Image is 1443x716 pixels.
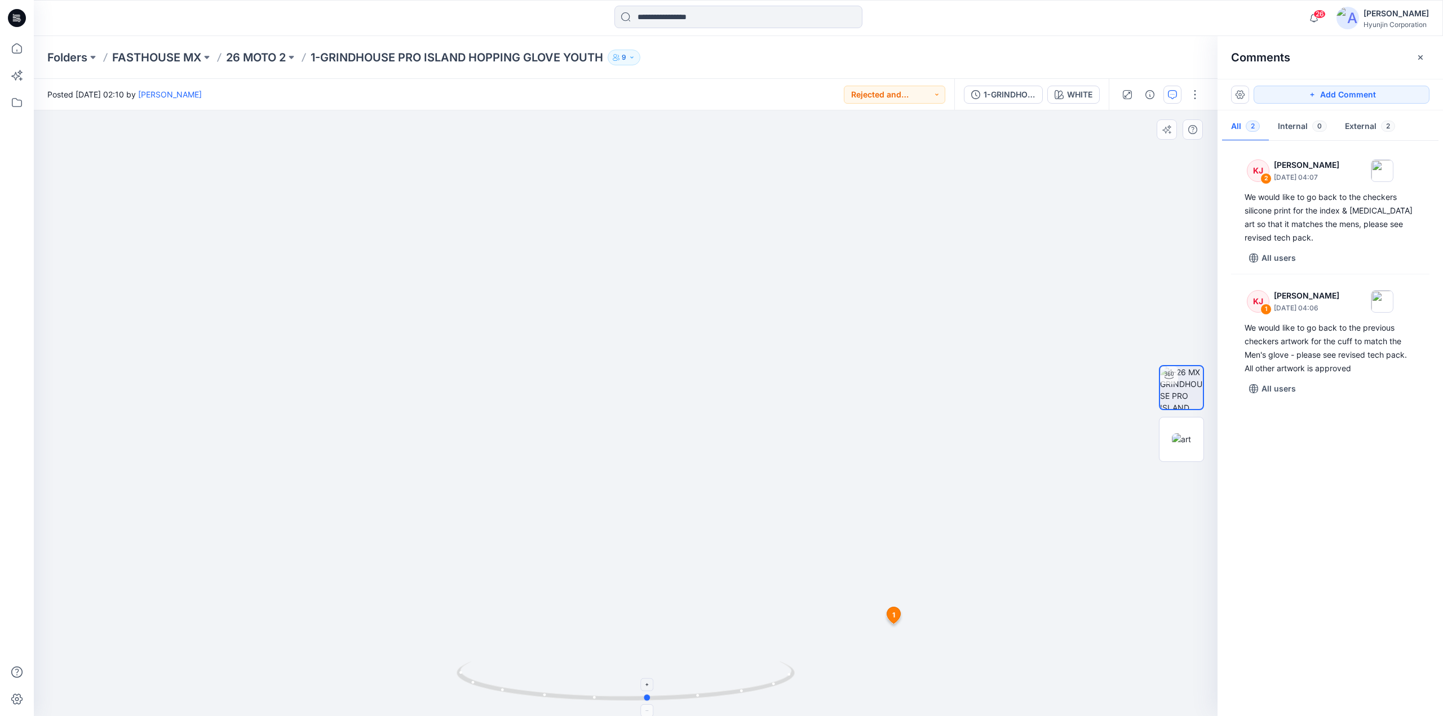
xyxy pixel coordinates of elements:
div: We would like to go back to the previous checkers artwork for the cuff to match the Men's glove -... [1245,321,1416,375]
a: [PERSON_NAME] [138,90,202,99]
button: 9 [608,50,640,65]
div: [PERSON_NAME] [1364,7,1429,20]
div: Hyunjin Corporation [1364,20,1429,29]
span: 26 [1313,10,1326,19]
button: All [1222,113,1269,141]
p: [DATE] 04:06 [1274,303,1339,314]
p: [PERSON_NAME] [1274,289,1339,303]
p: [DATE] 04:07 [1274,172,1339,183]
a: 26 MOTO 2 [226,50,286,65]
p: 1-GRINDHOUSE PRO ISLAND HOPPING GLOVE YOUTH [311,50,603,65]
div: KJ [1247,159,1269,182]
h2: Comments [1231,51,1290,64]
div: 2 [1260,173,1272,184]
div: 1-GRINDHOUSE PRO ISLAND HOPPING GLOVE YOUTH [984,88,1035,101]
span: 2 [1381,121,1395,132]
img: 1-26 MX GRINDHOUSE PRO ISLAND HOPPING GLOVE YOUTH [1160,366,1203,409]
img: art [1172,433,1191,445]
button: External [1336,113,1404,141]
button: 1-GRINDHOUSE PRO ISLAND HOPPING GLOVE YOUTH [964,86,1043,104]
div: KJ [1247,290,1269,313]
p: All users [1261,382,1296,395]
button: Add Comment [1254,86,1429,104]
a: FASTHOUSE MX [112,50,201,65]
button: Internal [1269,113,1336,141]
p: 9 [622,51,626,64]
div: We would like to go back to the checkers silicone print for the index & [MEDICAL_DATA] art so tha... [1245,190,1416,244]
button: All users [1245,380,1300,398]
a: Folders [47,50,87,65]
div: 1 [1260,304,1272,315]
button: WHITE [1047,86,1100,104]
span: 2 [1246,121,1260,132]
img: avatar [1336,7,1359,29]
button: Details [1141,86,1159,104]
span: Posted [DATE] 02:10 by [47,88,202,100]
div: WHITE [1067,88,1092,101]
button: All users [1245,249,1300,267]
p: All users [1261,251,1296,265]
span: 0 [1312,121,1327,132]
p: [PERSON_NAME] [1274,158,1339,172]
